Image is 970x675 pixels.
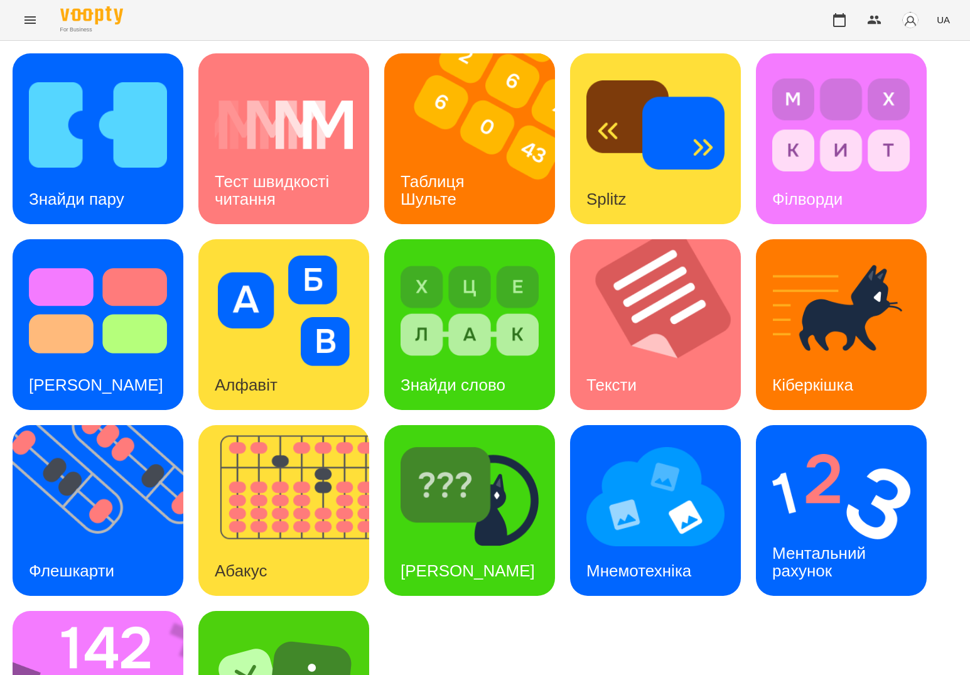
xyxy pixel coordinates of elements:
img: Знайди Кіберкішку [401,441,539,552]
h3: Кіберкішка [772,375,853,394]
h3: [PERSON_NAME] [29,375,163,394]
button: Menu [15,5,45,35]
img: Флешкарти [13,425,199,596]
span: For Business [60,26,123,34]
a: ФлешкартиФлешкарти [13,425,183,596]
img: Кіберкішка [772,256,910,366]
a: Знайди Кіберкішку[PERSON_NAME] [384,425,555,596]
a: Ментальний рахунокМентальний рахунок [756,425,927,596]
img: Мнемотехніка [586,441,725,552]
img: Тест Струпа [29,256,167,366]
h3: Знайди пару [29,190,124,208]
img: Філворди [772,70,910,180]
img: Знайди пару [29,70,167,180]
h3: Мнемотехніка [586,561,691,580]
h3: Абакус [215,561,267,580]
a: Таблиця ШультеТаблиця Шульте [384,53,555,224]
a: АлфавітАлфавіт [198,239,369,410]
img: Voopty Logo [60,6,123,24]
a: КіберкішкаКіберкішка [756,239,927,410]
h3: Splitz [586,190,627,208]
img: Тексти [570,239,757,410]
img: Splitz [586,70,725,180]
h3: Ментальний рахунок [772,544,870,580]
a: ТекстиТексти [570,239,741,410]
a: ФілвордиФілворди [756,53,927,224]
h3: Тексти [586,375,637,394]
a: АбакусАбакус [198,425,369,596]
a: МнемотехнікаМнемотехніка [570,425,741,596]
h3: [PERSON_NAME] [401,561,535,580]
a: Знайди паруЗнайди пару [13,53,183,224]
h3: Алфавіт [215,375,278,394]
a: Тест швидкості читанняТест швидкості читання [198,53,369,224]
h3: Флешкарти [29,561,114,580]
img: Алфавіт [215,256,353,366]
h3: Таблиця Шульте [401,172,469,208]
button: UA [932,8,955,31]
span: UA [937,13,950,26]
img: Тест швидкості читання [215,70,353,180]
h3: Філворди [772,190,843,208]
a: SplitzSplitz [570,53,741,224]
a: Знайди словоЗнайди слово [384,239,555,410]
img: Абакус [198,425,385,596]
img: Знайди слово [401,256,539,366]
a: Тест Струпа[PERSON_NAME] [13,239,183,410]
img: Таблиця Шульте [384,53,571,224]
img: avatar_s.png [902,11,919,29]
h3: Тест швидкості читання [215,172,333,208]
img: Ментальний рахунок [772,441,910,552]
h3: Знайди слово [401,375,505,394]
